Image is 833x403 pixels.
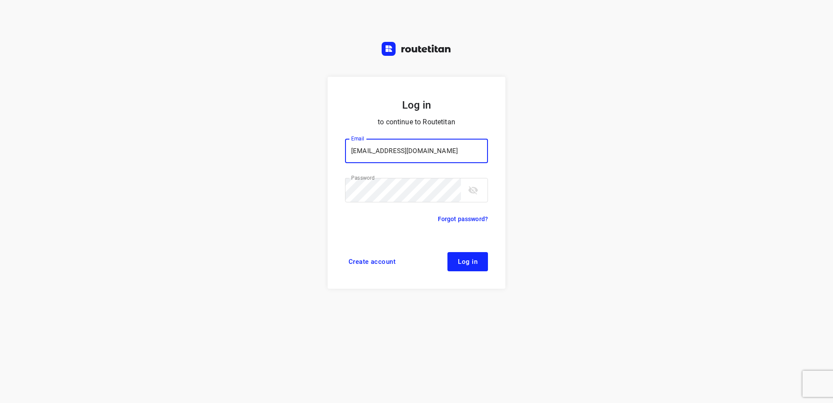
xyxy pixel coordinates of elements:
[382,42,451,56] img: Routetitan
[345,116,488,128] p: to continue to Routetitan
[382,42,451,58] a: Routetitan
[464,181,482,199] button: toggle password visibility
[458,258,477,265] span: Log in
[438,214,488,224] a: Forgot password?
[345,98,488,113] h5: Log in
[345,252,399,271] a: Create account
[447,252,488,271] button: Log in
[349,258,396,265] span: Create account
